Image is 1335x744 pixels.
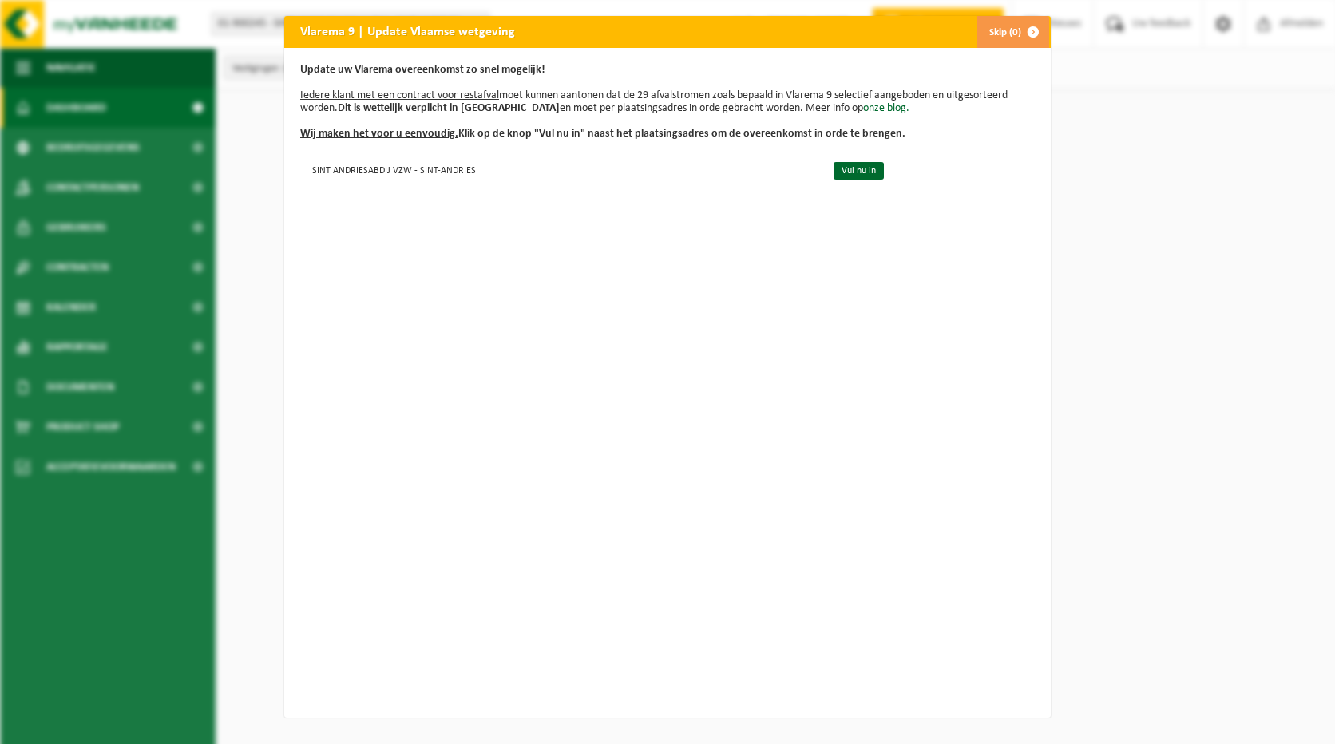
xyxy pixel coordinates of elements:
[834,162,884,180] a: Vul nu in
[300,128,458,140] u: Wij maken het voor u eenvoudig.
[300,128,905,140] b: Klik op de knop "Vul nu in" naast het plaatsingsadres om de overeenkomst in orde te brengen.
[863,102,909,114] a: onze blog.
[976,16,1049,48] button: Skip (0)
[300,89,499,101] u: Iedere klant met een contract voor restafval
[338,102,560,114] b: Dit is wettelijk verplicht in [GEOGRAPHIC_DATA]
[300,64,545,76] b: Update uw Vlarema overeenkomst zo snel mogelijk!
[300,64,1035,140] p: moet kunnen aantonen dat de 29 afvalstromen zoals bepaald in Vlarema 9 selectief aangeboden en ui...
[284,16,531,46] h2: Vlarema 9 | Update Vlaamse wetgeving
[300,156,820,183] td: SINT ANDRIESABDIJ VZW - SINT-ANDRIES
